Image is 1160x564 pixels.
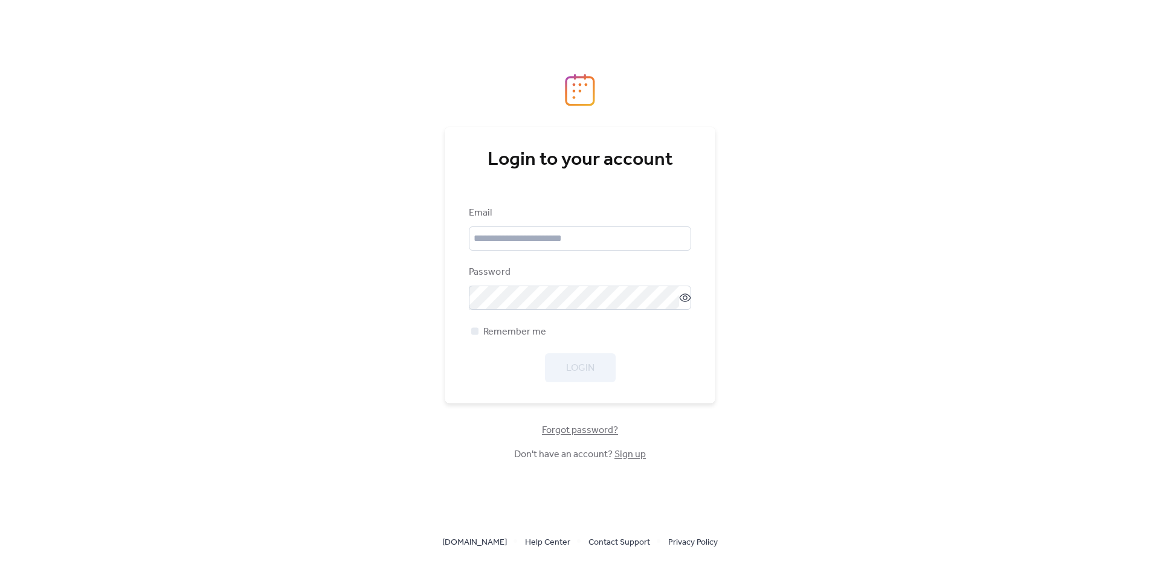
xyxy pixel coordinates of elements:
a: [DOMAIN_NAME] [442,534,507,550]
span: Privacy Policy [668,536,718,550]
img: logo [565,74,595,106]
a: Privacy Policy [668,534,718,550]
a: Forgot password? [542,427,618,434]
a: Help Center [525,534,570,550]
span: Help Center [525,536,570,550]
div: Password [469,265,689,280]
div: Login to your account [469,148,691,172]
span: Don't have an account? [514,447,646,462]
span: Forgot password? [542,423,618,438]
div: Email [469,206,689,220]
a: Contact Support [588,534,650,550]
span: Contact Support [588,536,650,550]
span: [DOMAIN_NAME] [442,536,507,550]
span: Remember me [483,325,546,339]
a: Sign up [614,445,646,464]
